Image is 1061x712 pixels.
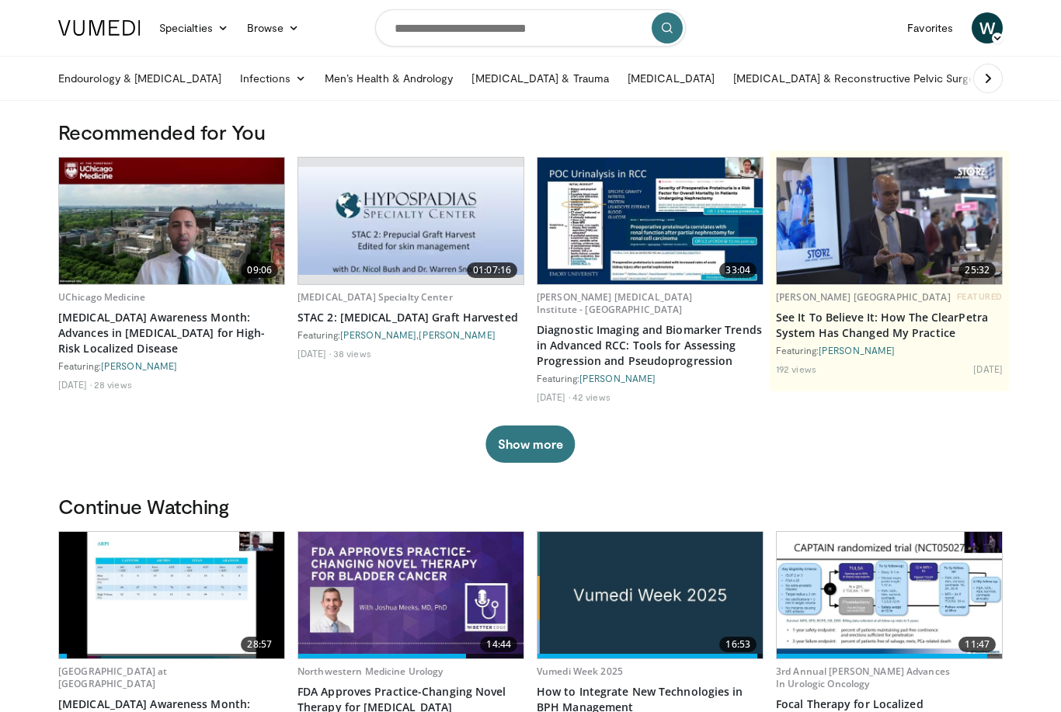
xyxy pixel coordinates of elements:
a: [PERSON_NAME] [819,345,895,356]
img: 4042849c-d2e1-4f7e-9a59-86052f16c1af.620x360_q85_upscale.jpg [59,532,284,658]
a: 33:04 [537,158,763,284]
li: 28 views [94,378,132,391]
span: FEATURED [957,291,1003,302]
img: VuMedi Logo [58,20,141,36]
a: Specialties [150,12,238,43]
a: 09:06 [59,158,284,284]
li: 42 views [572,391,611,403]
a: STAC 2: [MEDICAL_DATA] Graft Harvested [297,310,524,325]
img: eae45049-0062-4c2f-93da-31d0628424c6.620x360_q85_upscale.jpg [777,532,1002,658]
a: [MEDICAL_DATA] Specialty Center [297,290,453,304]
a: [PERSON_NAME] [340,329,416,340]
span: 09:06 [241,262,278,278]
h3: Recommended for You [58,120,1003,144]
a: Diagnostic Imaging and Biomarker Trends in Advanced RCC: Tools for Assessing Progression and Pseu... [537,322,764,369]
li: [DATE] [297,347,331,359]
a: 28:57 [59,532,284,658]
a: See It To Believe It: How The ClearPetra System Has Changed My Practice [776,310,1003,341]
a: 3rd Annual [PERSON_NAME] Advances In Urologic Oncology [776,665,950,690]
div: Featuring: , [297,328,524,341]
span: 28:57 [241,637,278,652]
span: 16:53 [719,637,757,652]
a: 16:53 [537,532,763,658]
a: 25:32 [777,158,1002,284]
div: Featuring: [58,359,285,372]
img: 01f3608b-8eda-4dca-98de-52c159a81040.png.620x360_q85_upscale.png [298,167,524,274]
li: [DATE] [973,363,1003,375]
button: Show more [485,425,575,463]
img: f1f023a9-a474-4de8-84b7-c55bc6abca14.620x360_q85_upscale.jpg [59,158,284,284]
a: 01:07:16 [298,158,524,284]
li: [DATE] [58,378,92,391]
a: 14:44 [298,532,524,658]
li: 192 views [776,363,816,375]
a: 11:47 [777,532,1002,658]
a: [PERSON_NAME] [GEOGRAPHIC_DATA] [776,290,951,304]
a: Men’s Health & Andrology [315,63,463,94]
span: 33:04 [719,262,757,278]
a: [PERSON_NAME] [MEDICAL_DATA] Institute - [GEOGRAPHIC_DATA] [537,290,692,316]
h3: Continue Watching [58,494,1003,519]
span: 01:07:16 [467,262,517,278]
a: [MEDICAL_DATA] & Trauma [462,63,618,94]
img: 6528cbb0-abb4-4f62-a96a-4335c895c69d.620x360_q85_upscale.jpg [537,158,763,284]
a: Endourology & [MEDICAL_DATA] [49,63,231,94]
input: Search topics, interventions [375,9,686,47]
a: [MEDICAL_DATA] [618,63,724,94]
a: Northwestern Medicine Urology [297,665,443,678]
a: [MEDICAL_DATA] & Reconstructive Pelvic Surgery [724,63,993,94]
a: Vumedi Week 2025 [537,665,623,678]
a: Browse [238,12,309,43]
a: [PERSON_NAME] [419,329,495,340]
li: [DATE] [537,391,570,403]
img: b155db5d-4892-49f2-b878-c5b22b993e4a.png.620x360_q85_upscale.jpg [537,532,763,658]
img: 47196b86-3779-4b90-b97e-820c3eda9b3b.620x360_q85_upscale.jpg [777,158,1002,284]
div: Featuring: [537,372,764,384]
a: Infections [231,63,315,94]
a: W [972,12,1003,43]
div: Featuring: [776,344,1003,356]
span: 14:44 [480,637,517,652]
a: [MEDICAL_DATA] Awareness Month: Advances in [MEDICAL_DATA] for High-Risk Localized Disease [58,310,285,356]
span: 11:47 [958,637,996,652]
a: UChicago Medicine [58,290,145,304]
span: 25:32 [958,262,996,278]
a: [GEOGRAPHIC_DATA] at [GEOGRAPHIC_DATA] [58,665,167,690]
a: Favorites [898,12,962,43]
li: 38 views [333,347,371,359]
a: [PERSON_NAME] [579,373,656,384]
img: 3c55460c-db2a-44d2-8b89-0c2da8efccc0.620x360_q85_upscale.jpg [298,532,524,658]
a: [PERSON_NAME] [101,360,177,371]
